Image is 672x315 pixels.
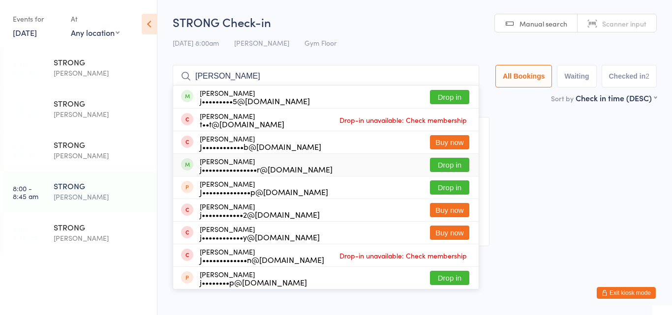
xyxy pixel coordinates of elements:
span: [DATE] 8:00am [173,38,219,48]
button: Buy now [430,226,469,240]
div: STRONG [54,222,149,232]
label: Sort by [551,93,574,103]
div: j••••••••••••y@[DOMAIN_NAME] [200,233,320,241]
div: [PERSON_NAME] [200,202,320,218]
div: Any location [71,27,120,38]
h2: STRONG Check-in [173,14,657,30]
button: Buy now [430,203,469,217]
div: [PERSON_NAME] [200,89,310,105]
div: j•••••••••5@[DOMAIN_NAME] [200,97,310,105]
input: Search [173,65,479,87]
button: Buy now [430,135,469,149]
button: Exit kiosk mode [597,287,656,299]
div: [PERSON_NAME] [54,109,149,120]
div: [PERSON_NAME] [200,157,333,173]
div: 2 [645,72,649,80]
button: Drop in [430,271,469,285]
button: Drop in [430,158,469,172]
div: At [71,11,120,27]
span: Drop-in unavailable: Check membership [337,113,469,127]
button: Checked in2 [602,65,657,87]
div: STRONG [54,180,149,191]
div: [PERSON_NAME] [200,225,320,241]
span: Gym Floor [305,38,336,48]
a: 4:40 -5:25 amSTRONG[PERSON_NAME] [3,48,157,88]
div: Check in time (DESC) [576,92,657,103]
div: STRONG [54,98,149,109]
div: j••••••••p@[DOMAIN_NAME] [200,278,307,286]
time: 8:00 - 8:45 am [13,184,38,200]
button: All Bookings [495,65,552,87]
span: Drop-in unavailable: Check membership [337,248,469,263]
div: [PERSON_NAME] [200,112,284,128]
div: [PERSON_NAME] [200,270,307,286]
div: STRONG [54,139,149,150]
div: [PERSON_NAME] [54,191,149,202]
span: Scanner input [602,19,646,29]
div: [PERSON_NAME] [200,135,321,150]
div: J••••••••••••b@[DOMAIN_NAME] [200,143,321,150]
time: 4:40 - 5:25 am [13,60,38,76]
button: Waiting [557,65,596,87]
a: 8:00 -8:45 amSTRONG[PERSON_NAME] [3,172,157,212]
div: [PERSON_NAME] [54,150,149,161]
div: t••t@[DOMAIN_NAME] [200,120,284,128]
time: 6:20 - 7:05 am [13,143,38,159]
div: STRONG [54,57,149,67]
div: [PERSON_NAME] [54,232,149,244]
div: J••••••••••••••p@[DOMAIN_NAME] [200,188,328,196]
div: j••••••••••••••••r@[DOMAIN_NAME] [200,165,333,173]
div: Events for [13,11,61,27]
time: 9:00 - 9:45 am [13,226,38,241]
a: 5:30 -6:15 amSTRONG[PERSON_NAME] [3,89,157,130]
div: J•••••••••••••n@[DOMAIN_NAME] [200,256,324,263]
span: [PERSON_NAME] [234,38,289,48]
time: 5:30 - 6:15 am [13,102,37,117]
div: [PERSON_NAME] [200,248,324,263]
a: 6:20 -7:05 amSTRONG[PERSON_NAME] [3,131,157,171]
a: 9:00 -9:45 amSTRONG[PERSON_NAME] [3,213,157,254]
a: [DATE] [13,27,37,38]
span: Manual search [519,19,567,29]
div: [PERSON_NAME] [200,180,328,196]
div: [PERSON_NAME] [54,67,149,79]
button: Drop in [430,90,469,104]
div: j••••••••••••2@[DOMAIN_NAME] [200,210,320,218]
button: Drop in [430,180,469,195]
